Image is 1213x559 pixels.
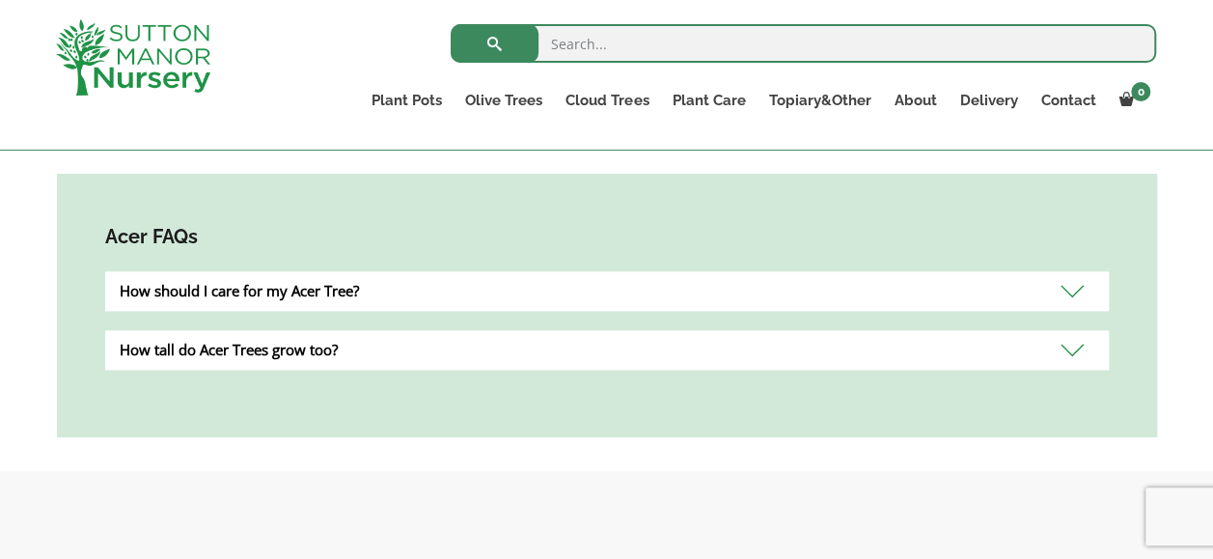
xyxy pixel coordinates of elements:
[105,271,1109,311] div: How should I care for my Acer Tree?
[882,87,948,114] a: About
[1029,87,1107,114] a: Contact
[451,24,1156,63] input: Search...
[948,87,1029,114] a: Delivery
[105,330,1109,370] div: How tall do Acer Trees grow too?
[660,87,757,114] a: Plant Care
[554,87,660,114] a: Cloud Trees
[1131,82,1150,101] span: 0
[360,87,454,114] a: Plant Pots
[1107,87,1156,114] a: 0
[56,19,210,96] img: logo
[757,87,882,114] a: Topiary&Other
[454,87,554,114] a: Olive Trees
[105,222,1109,252] h4: Acer FAQs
